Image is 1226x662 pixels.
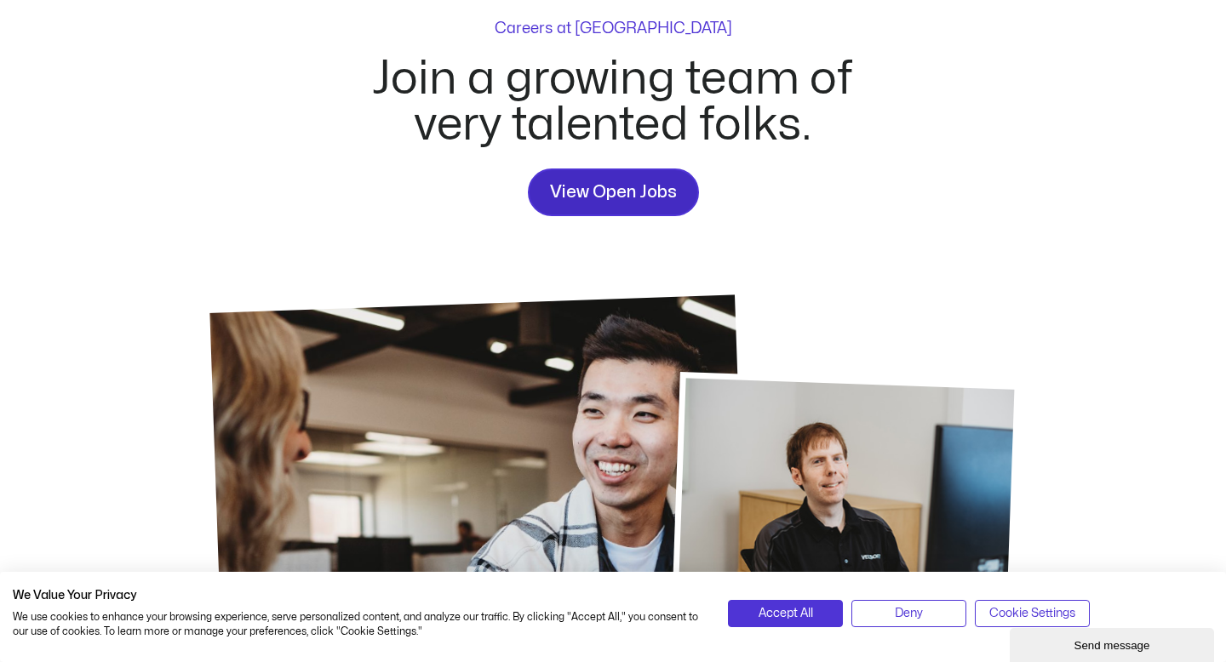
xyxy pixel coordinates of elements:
button: Accept all cookies [728,600,843,627]
span: Accept All [759,604,813,623]
p: We use cookies to enhance your browsing experience, serve personalized content, and analyze our t... [13,610,702,639]
button: Adjust cookie preferences [975,600,1090,627]
iframe: chat widget [1010,625,1217,662]
span: Cookie Settings [989,604,1075,623]
span: Deny [895,604,923,623]
span: View Open Jobs [550,179,677,206]
a: View Open Jobs [528,168,699,216]
h2: Join a growing team of very talented folks. [352,56,874,148]
h2: We Value Your Privacy [13,588,702,603]
p: Careers at [GEOGRAPHIC_DATA] [495,21,732,37]
button: Deny all cookies [851,600,966,627]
